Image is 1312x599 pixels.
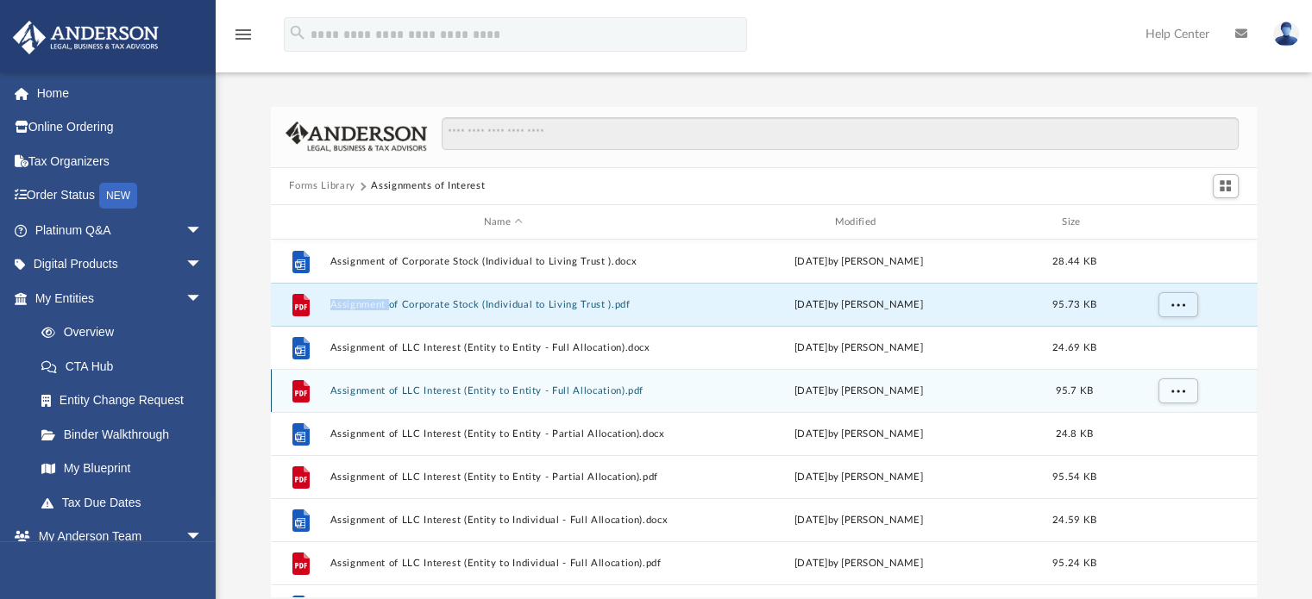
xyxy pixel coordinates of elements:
[185,281,220,316] span: arrow_drop_down
[12,178,229,214] a: Order StatusNEW
[685,297,1033,313] div: [DATE] by [PERSON_NAME]
[1116,215,1237,230] div: id
[1051,515,1095,525] span: 24.59 KB
[24,452,220,486] a: My Blueprint
[330,558,677,569] button: Assignment of LLC Interest (Entity to Individual - Full Allocation).pdf
[271,240,1258,596] div: grid
[1039,215,1108,230] div: Size
[685,556,1033,571] div: [DATE] by [PERSON_NAME]
[329,215,676,230] div: Name
[685,384,1033,399] div: [DATE] by [PERSON_NAME]
[684,215,1032,230] div: Modified
[289,178,355,194] button: Forms Library
[1051,257,1095,266] span: 28.44 KB
[185,520,220,555] span: arrow_drop_down
[99,183,137,209] div: NEW
[1158,378,1197,404] button: More options
[12,247,229,282] a: Digital Productsarrow_drop_down
[685,427,1033,442] div: [DATE] by [PERSON_NAME]
[330,299,677,310] button: Assignment of Corporate Stock (Individual to Living Trust ).pdf
[1051,472,1095,482] span: 95.54 KB
[685,513,1033,528] div: [DATE] by [PERSON_NAME]
[24,315,229,350] a: Overview
[12,213,229,247] a: Platinum Q&Aarrow_drop_down
[12,144,229,178] a: Tax Organizers
[233,24,254,45] i: menu
[330,256,677,267] button: Assignment of Corporate Stock (Individual to Living Trust ).docx
[685,470,1033,485] div: [DATE] by [PERSON_NAME]
[24,417,229,452] a: Binder Walkthrough
[1273,22,1299,47] img: User Pic
[24,349,229,384] a: CTA Hub
[685,254,1033,270] div: [DATE] by [PERSON_NAME]
[442,117,1238,150] input: Search files and folders
[185,213,220,248] span: arrow_drop_down
[288,23,307,42] i: search
[12,110,229,145] a: Online Ordering
[12,281,229,315] a: My Entitiesarrow_drop_down
[24,485,229,520] a: Tax Due Dates
[12,76,229,110] a: Home
[1055,386,1093,396] span: 95.7 KB
[330,515,677,526] button: Assignment of LLC Interest (Entity to Individual - Full Allocation).docx
[24,384,229,418] a: Entity Change Request
[1055,429,1093,439] span: 24.8 KB
[330,385,677,396] button: Assignment of LLC Interest (Entity to Entity - Full Allocation).pdf
[278,215,321,230] div: id
[8,21,164,54] img: Anderson Advisors Platinum Portal
[1051,300,1095,309] span: 95.73 KB
[685,340,1033,356] div: [DATE] by [PERSON_NAME]
[330,342,677,353] button: Assignment of LLC Interest (Entity to Entity - Full Allocation).docx
[1213,174,1239,198] button: Switch to Grid View
[185,247,220,283] span: arrow_drop_down
[1158,292,1197,318] button: More options
[233,33,254,45] a: menu
[371,178,485,194] button: Assignments of Interest
[1051,558,1095,568] span: 95.24 KB
[12,520,220,554] a: My Anderson Teamarrow_drop_down
[330,471,677,483] button: Assignment of LLC Interest (Entity to Entity - Partial Allocation).pdf
[330,428,677,440] button: Assignment of LLC Interest (Entity to Entity - Partial Allocation).docx
[1051,343,1095,353] span: 24.69 KB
